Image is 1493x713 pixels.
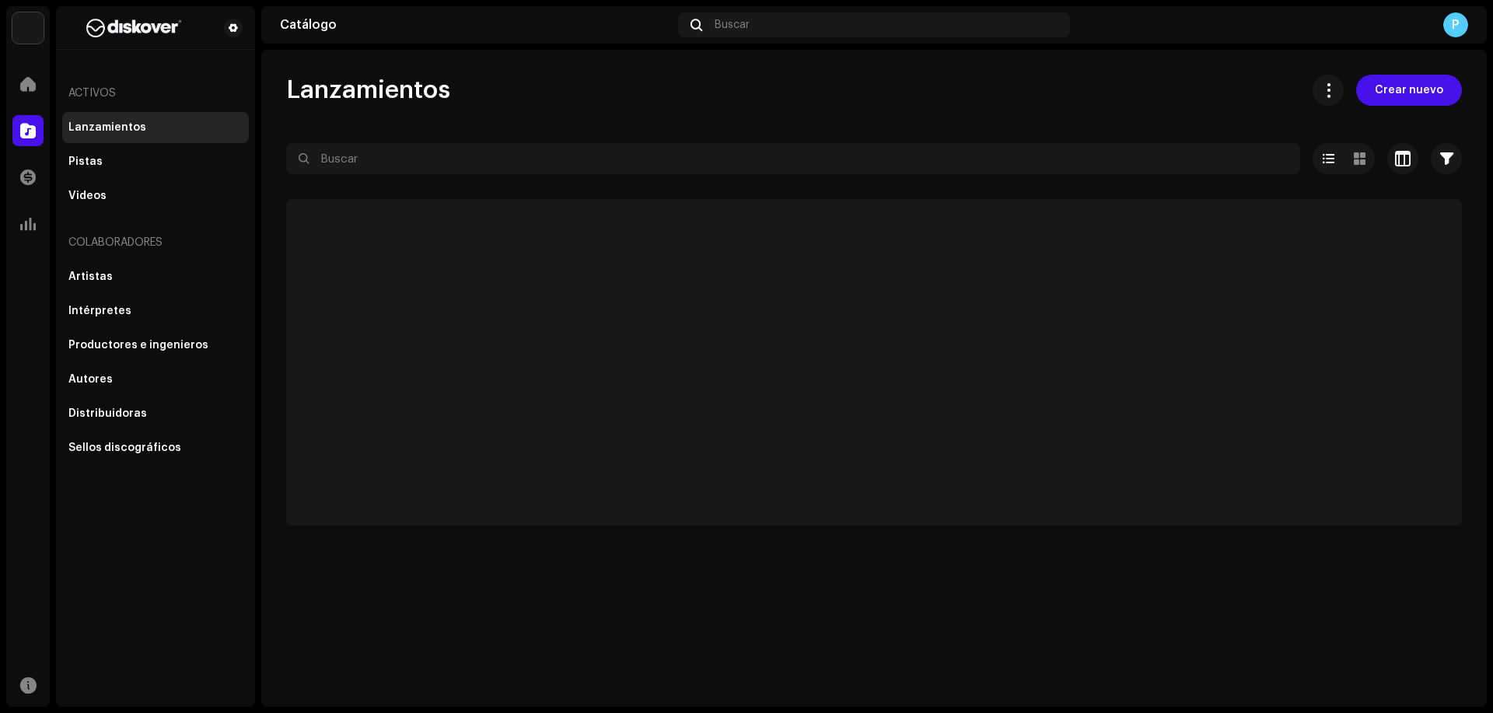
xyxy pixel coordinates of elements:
re-m-nav-item: Pistas [62,146,249,177]
div: Pistas [68,156,103,168]
div: Productores e ingenieros [68,339,208,351]
div: P [1443,12,1468,37]
div: Artistas [68,271,113,283]
input: Buscar [286,143,1300,174]
div: Distribuidoras [68,407,147,420]
re-m-nav-item: Sellos discográficos [62,432,249,463]
div: Sellos discográficos [68,442,181,454]
span: Buscar [715,19,750,31]
span: Crear nuevo [1375,75,1443,106]
div: Autores [68,373,113,386]
span: Lanzamientos [286,75,450,106]
div: Catálogo [280,19,672,31]
div: Intérpretes [68,305,131,317]
re-a-nav-header: Colaboradores [62,224,249,261]
img: 297a105e-aa6c-4183-9ff4-27133c00f2e2 [12,12,44,44]
re-m-nav-item: Videos [62,180,249,211]
re-m-nav-item: Lanzamientos [62,112,249,143]
re-a-nav-header: Activos [62,75,249,112]
img: b627a117-4a24-417a-95e9-2d0c90689367 [68,19,199,37]
re-m-nav-item: Artistas [62,261,249,292]
re-m-nav-item: Autores [62,364,249,395]
div: Videos [68,190,107,202]
re-m-nav-item: Distribuidoras [62,398,249,429]
re-m-nav-item: Productores e ingenieros [62,330,249,361]
button: Crear nuevo [1356,75,1462,106]
div: Lanzamientos [68,121,146,134]
re-m-nav-item: Intérpretes [62,295,249,327]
